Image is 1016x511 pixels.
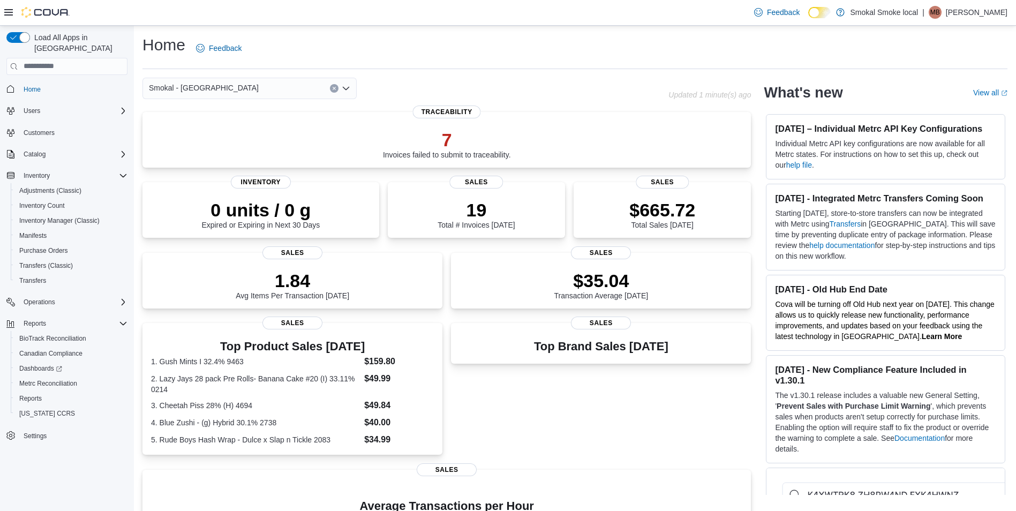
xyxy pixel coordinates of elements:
[15,184,127,197] span: Adjustments (Classic)
[19,394,42,403] span: Reports
[767,7,800,18] span: Feedback
[775,390,996,454] p: The v1.30.1 release includes a valuable new General Setting, ' ', which prevents sales when produ...
[15,407,127,420] span: Washington CCRS
[554,270,649,291] p: $35.04
[750,2,804,23] a: Feedback
[2,295,132,310] button: Operations
[19,82,127,96] span: Home
[894,434,945,442] a: Documentation
[417,463,477,476] span: Sales
[15,392,46,405] a: Reports
[15,229,51,242] a: Manifests
[534,340,668,353] h3: Top Brand Sales [DATE]
[571,246,631,259] span: Sales
[231,176,291,189] span: Inventory
[15,229,127,242] span: Manifests
[19,104,127,117] span: Users
[15,274,50,287] a: Transfers
[364,372,434,385] dd: $49.99
[15,244,72,257] a: Purchase Orders
[19,349,82,358] span: Canadian Compliance
[19,296,59,309] button: Operations
[24,107,40,115] span: Users
[19,148,50,161] button: Catalog
[24,298,55,306] span: Operations
[636,176,689,189] span: Sales
[15,362,66,375] a: Dashboards
[922,6,924,19] p: |
[946,6,1007,19] p: [PERSON_NAME]
[15,214,104,227] a: Inventory Manager (Classic)
[383,129,511,151] p: 7
[19,317,50,330] button: Reports
[364,433,434,446] dd: $34.99
[2,316,132,331] button: Reports
[19,216,100,225] span: Inventory Manager (Classic)
[19,261,73,270] span: Transfers (Classic)
[19,317,127,330] span: Reports
[11,391,132,406] button: Reports
[11,406,132,421] button: [US_STATE] CCRS
[6,77,127,471] nav: Complex example
[149,81,259,94] span: Smokal - [GEOGRAPHIC_DATA]
[151,400,360,411] dt: 3. Cheetah Piss 28% (H) 4694
[930,6,940,19] span: MB
[15,392,127,405] span: Reports
[775,284,996,295] h3: [DATE] - Old Hub End Date
[775,300,994,341] span: Cova will be turning off Old Hub next year on [DATE]. This change allows us to quickly release ne...
[11,198,132,213] button: Inventory Count
[19,334,86,343] span: BioTrack Reconciliation
[15,377,127,390] span: Metrc Reconciliation
[15,407,79,420] a: [US_STATE] CCRS
[15,259,127,272] span: Transfers (Classic)
[192,37,246,59] a: Feedback
[15,259,77,272] a: Transfers (Classic)
[19,148,127,161] span: Catalog
[15,274,127,287] span: Transfers
[19,379,77,388] span: Metrc Reconciliation
[786,161,812,169] a: help file
[775,193,996,204] h3: [DATE] - Integrated Metrc Transfers Coming Soon
[15,332,91,345] a: BioTrack Reconciliation
[11,346,132,361] button: Canadian Compliance
[775,208,996,261] p: Starting [DATE], store-to-store transfers can now be integrated with Metrc using in [GEOGRAPHIC_D...
[364,399,434,412] dd: $49.84
[11,183,132,198] button: Adjustments (Classic)
[11,258,132,273] button: Transfers (Classic)
[2,427,132,443] button: Settings
[571,317,631,329] span: Sales
[151,356,360,367] dt: 1. Gush Mints I 32.4% 9463
[19,231,47,240] span: Manifests
[151,434,360,445] dt: 5. Rude Boys Hash Wrap - Dulce x Slap n Tickle 2083
[775,123,996,134] h3: [DATE] – Individual Metrc API Key Configurations
[236,270,349,300] div: Avg Items Per Transaction [DATE]
[262,246,322,259] span: Sales
[808,7,831,18] input: Dark Mode
[11,376,132,391] button: Metrc Reconciliation
[24,432,47,440] span: Settings
[19,126,59,139] a: Customers
[1001,90,1007,96] svg: External link
[15,199,127,212] span: Inventory Count
[142,34,185,56] h1: Home
[668,91,751,99] p: Updated 1 minute(s) ago
[777,402,930,410] strong: Prevent Sales with Purchase Limit Warning
[24,85,41,94] span: Home
[11,213,132,228] button: Inventory Manager (Classic)
[2,103,132,118] button: Users
[201,199,320,221] p: 0 units / 0 g
[450,176,503,189] span: Sales
[438,199,515,221] p: 19
[19,169,54,182] button: Inventory
[24,150,46,159] span: Catalog
[19,430,51,442] a: Settings
[922,332,962,341] strong: Learn More
[330,84,338,93] button: Clear input
[775,138,996,170] p: Individual Metrc API key configurations are now available for all Metrc states. For instructions ...
[383,129,511,159] div: Invoices failed to submit to traceability.
[19,104,44,117] button: Users
[764,84,842,101] h2: What's new
[830,220,861,228] a: Transfers
[19,186,81,195] span: Adjustments (Classic)
[21,7,70,18] img: Cova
